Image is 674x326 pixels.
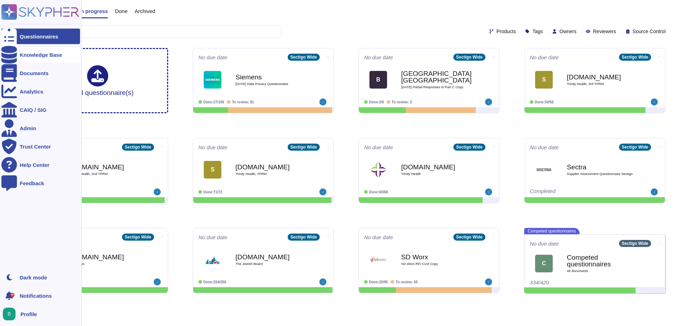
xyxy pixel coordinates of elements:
[530,55,559,60] span: No due date
[235,254,306,260] b: [DOMAIN_NAME]
[198,235,227,240] span: No due date
[232,100,254,104] span: To review: 81
[319,278,326,285] img: user
[593,29,616,34] span: Reviewers
[20,34,58,39] div: Questionnaires
[401,164,472,170] b: [DOMAIN_NAME]
[20,144,51,149] div: Trust Center
[235,164,306,170] b: [DOMAIN_NAME]
[203,280,226,284] span: Done: 254/256
[20,126,36,131] div: Admin
[532,29,543,34] span: Tags
[20,275,47,280] div: Dark mode
[396,280,418,284] span: To review: 65
[1,47,80,62] a: Knowledge Base
[288,144,320,151] div: Sectigo Wide
[369,161,387,179] img: Logo
[1,306,20,322] button: user
[369,71,387,89] div: B
[401,254,472,260] b: SD Worx
[20,89,43,94] div: Analytics
[369,280,388,284] span: Done: 25/95
[485,98,492,105] img: user
[1,29,80,44] a: Questionnaires
[619,54,651,61] div: Sectigo Wide
[401,70,472,84] b: [GEOGRAPHIC_DATA], [GEOGRAPHIC_DATA]
[369,190,388,194] span: Done: 60/68
[1,120,80,136] a: Admin
[198,145,227,150] span: No due date
[535,100,553,104] span: Done: 50/58
[70,262,140,266] span: Synopsys
[651,98,658,105] img: user
[20,52,62,58] div: Knowledge Base
[369,251,387,268] img: Logo
[122,234,154,241] div: Sectigo Wide
[559,29,576,34] span: Owners
[1,102,80,117] a: CAIQ / SIG
[535,255,553,272] div: C
[633,29,666,34] span: Source Control
[453,54,485,61] div: Sectigo Wide
[319,188,326,195] img: user
[28,25,281,38] input: Search by keywords
[1,157,80,173] a: Help Center
[235,262,306,266] span: The Jewish Board
[530,241,559,246] span: No due date
[20,71,49,76] div: Documents
[535,71,553,89] div: S
[1,84,80,99] a: Analytics
[364,55,393,60] span: No due date
[485,188,492,195] img: user
[1,65,80,81] a: Documents
[70,254,140,260] b: [DOMAIN_NAME]
[204,71,221,89] img: Logo
[115,8,128,14] span: Done
[20,162,49,168] div: Help Center
[154,278,161,285] img: user
[567,164,637,170] b: Sectra
[369,100,384,104] span: Done: 2/6
[319,98,326,105] img: user
[79,8,108,14] span: In progress
[567,254,637,267] b: Competed questionnaires
[496,29,516,34] span: Products
[20,312,37,317] span: Profile
[535,161,553,179] img: Logo
[392,100,412,104] span: To review: 3
[204,161,221,179] div: S
[1,139,80,154] a: Trust Center
[198,55,227,60] span: No due date
[154,188,161,195] img: user
[235,82,306,86] span: [DATE] Data Privacy Questionnaire
[567,82,637,86] span: Trinity Health, 3rd TPRM
[485,278,492,285] img: user
[70,164,140,170] b: [DOMAIN_NAME]
[401,85,472,89] span: [DATE] Partial Responses to Part C Copy
[1,175,80,191] a: Feedback
[20,293,52,298] span: Notifications
[62,65,134,96] div: Upload questionnaire(s)
[10,293,14,297] div: 9+
[530,145,559,150] span: No due date
[401,172,472,176] span: Trinity Health
[364,145,393,150] span: No due date
[619,144,651,151] div: Sectigo Wide
[70,172,140,176] span: Trinity Health, 2nd TPRM
[567,172,637,176] span: Supplier Assessment Questionnaire Sectigo
[20,181,44,186] div: Feedback
[122,144,154,151] div: Sectigo Wide
[135,8,155,14] span: Archived
[530,188,616,195] div: Completed
[453,144,485,151] div: Sectigo Wide
[567,74,637,80] b: [DOMAIN_NAME]
[401,262,472,266] span: SD Worx RFI CLM Copy
[364,235,393,240] span: No due date
[288,234,320,241] div: Sectigo Wide
[530,279,549,285] span: 334/420
[524,228,580,234] span: Competed questionnaires
[453,234,485,241] div: Sectigo Wide
[3,308,16,320] img: user
[203,100,224,104] span: Done: 27/109
[288,54,320,61] div: Sectigo Wide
